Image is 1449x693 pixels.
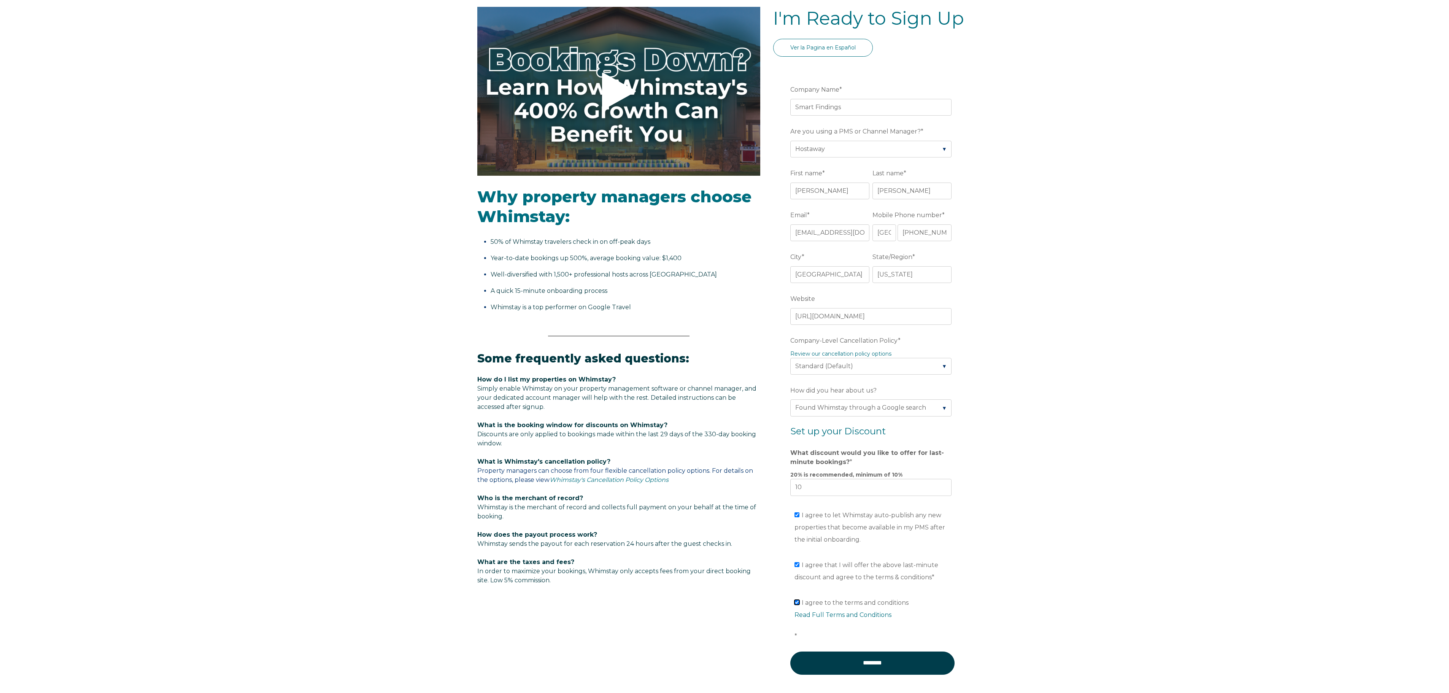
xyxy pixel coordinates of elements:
[790,449,944,466] strong: What discount would you like to offer for last-minute bookings?
[872,251,912,263] span: State/Region
[491,254,682,262] span: Year-to-date bookings up 500%, average booking value: $1,400
[491,271,717,278] span: Well-diversified with 1,500+ professional hosts across [GEOGRAPHIC_DATA]
[477,351,689,366] span: Some frequently asked questions:
[790,251,802,263] span: City
[477,558,751,584] span: In order to maximize your bookings, Whimstay only accepts fees from your direct booking site. Low...
[794,600,799,605] input: I agree to the terms and conditionsRead Full Terms and Conditions*
[477,457,760,485] p: Property managers can choose from four flexible cancellation policy options. For details on the o...
[491,238,650,245] span: 50% of Whimstay travelers check in on off-peak days
[477,504,756,520] span: Whimstay is the merchant of record and collects full payment on your behalf at the time of booking.
[477,558,574,566] span: What are the taxes and fees?
[477,385,756,410] span: Simply enable Whimstay on your property management software or channel manager, and your dedicate...
[794,512,799,517] input: I agree to let Whimstay auto-publish any new properties that become available in my PMS after the...
[794,561,938,581] span: I agree that I will offer the above last-minute discount and agree to the terms & conditions
[790,426,886,437] span: Set up your Discount
[491,304,631,311] span: Whimstay is a top performer on Google Travel
[477,421,667,429] span: What is the booking window for discounts on Whimstay?
[550,476,669,483] a: Whimstay's Cancellation Policy Options
[477,187,752,227] span: Why property managers choose Whimstay:
[773,39,873,57] a: Ver la Pagina en Español
[794,599,956,640] span: I agree to the terms and conditions
[790,209,807,221] span: Email
[872,167,904,179] span: Last name
[790,471,902,478] strong: 20% is recommended, minimum of 10%
[790,350,891,357] a: Review our cancellation policy options
[477,531,597,538] span: How does the payout process work?
[477,458,610,465] span: What is Whimstay's cancellation policy?
[790,126,921,137] span: Are you using a PMS or Channel Manager?
[794,611,891,618] a: Read Full Terms and Conditions
[790,335,898,346] span: Company-Level Cancellation Policy
[477,376,616,383] span: How do I list my properties on Whimstay?
[773,7,964,29] span: I'm Ready to Sign Up
[794,512,945,543] span: I agree to let Whimstay auto-publish any new properties that become available in my PMS after the...
[794,562,799,567] input: I agree that I will offer the above last-minute discount and agree to the terms & conditions*
[477,540,732,547] span: Whimstay sends the payout for each reservation 24 hours after the guest checks in.
[790,293,815,305] span: Website
[872,209,942,221] span: Mobile Phone number
[790,167,822,179] span: First name
[477,431,756,447] span: Discounts are only applied to bookings made within the last 29 days of the 330-day booking window.
[477,494,583,502] span: Who is the merchant of record?
[491,287,607,294] span: A quick 15-minute onboarding process
[790,385,877,396] span: How did you hear about us?
[790,84,839,95] span: Company Name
